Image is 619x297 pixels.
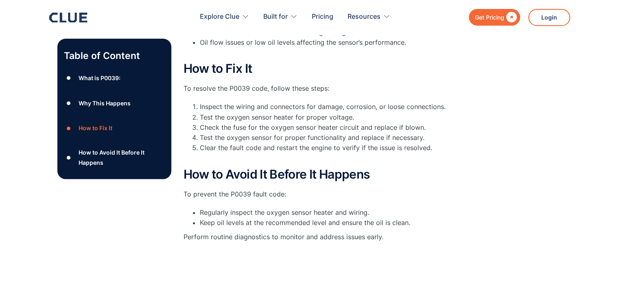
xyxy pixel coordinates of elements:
li: Test the oxygen sensor heater for proper voltage. [200,112,509,122]
p: To resolve the P0039 code, follow these steps: [184,83,509,94]
li: Keep oil levels at the recommended level and ensure the oil is clean. [200,218,509,228]
div:  [504,12,517,22]
div: ● [64,97,74,109]
li: Oil flow issues or low oil levels affecting the sensor’s performance. [200,37,509,58]
div: How to Avoid It Before It Happens [78,147,164,168]
div: Built for [263,4,297,30]
p: Perform routine diagnostics to monitor and address issues early. [184,232,509,242]
div: ● [64,122,74,134]
h2: How to Avoid It Before It Happens [184,168,509,181]
div: Resources [348,4,390,30]
div: Why This Happens [78,98,130,108]
div: Resources [348,4,381,30]
div: How to Fix It [78,123,112,133]
div: ● [64,151,74,164]
a: ●What is P0039: [64,72,165,84]
a: Login [528,9,570,26]
p: To prevent the P0039 fault code: [184,189,509,199]
div: Explore Clue [200,4,239,30]
a: ●Why This Happens [64,97,165,109]
div: Explore Clue [200,4,249,30]
li: Test the oxygen sensor for proper functionality and replace if necessary. [200,133,509,143]
li: Inspect the wiring and connectors for damage, corrosion, or loose connections. [200,102,509,112]
a: ●How to Fix It [64,122,165,134]
div: What is P0039: [78,73,120,83]
div: Get Pricing [475,12,504,22]
a: Pricing [312,4,333,30]
li: Regularly inspect the oxygen sensor heater and wiring. [200,207,509,218]
li: Check the fuse for the oxygen sensor heater circuit and replace if blown. [200,122,509,133]
p: Table of Content [64,49,165,62]
div: ● [64,72,74,84]
li: Clear the fault code and restart the engine to verify if the issue is resolved. [200,143,509,163]
a: ●How to Avoid It Before It Happens [64,147,165,168]
div: Built for [263,4,288,30]
h2: How to Fix It [184,62,509,75]
a: Get Pricing [469,9,520,26]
